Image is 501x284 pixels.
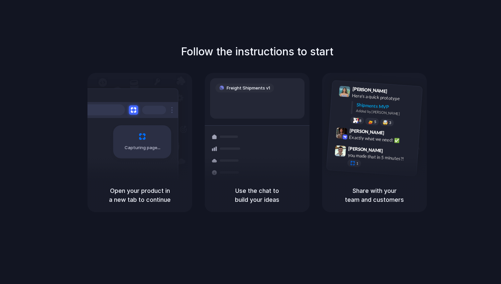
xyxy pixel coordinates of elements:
h5: Use the chat to build your ideas [213,186,302,204]
span: 9:47 AM [385,148,399,156]
span: [PERSON_NAME] [352,85,387,95]
span: 9:41 AM [389,88,403,96]
h1: Follow the instructions to start [181,44,333,60]
div: Here's a quick prototype [352,92,418,103]
div: you made that in 5 minutes?! [348,151,414,163]
span: 1 [356,162,359,165]
span: Freight Shipments v1 [227,85,270,91]
span: Capturing page [125,144,161,151]
div: 🤯 [383,120,388,125]
span: [PERSON_NAME] [349,127,384,136]
div: Added by [PERSON_NAME] [356,108,417,118]
h5: Open your product in a new tab to continue [95,186,184,204]
span: 5 [374,120,376,123]
span: 8 [359,119,362,122]
span: 9:42 AM [386,130,400,138]
span: [PERSON_NAME] [348,144,383,154]
div: Shipments MVP [356,101,417,112]
h5: Share with your team and customers [330,186,419,204]
div: Exactly what we need! ✅ [349,134,415,145]
span: 3 [389,121,391,124]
